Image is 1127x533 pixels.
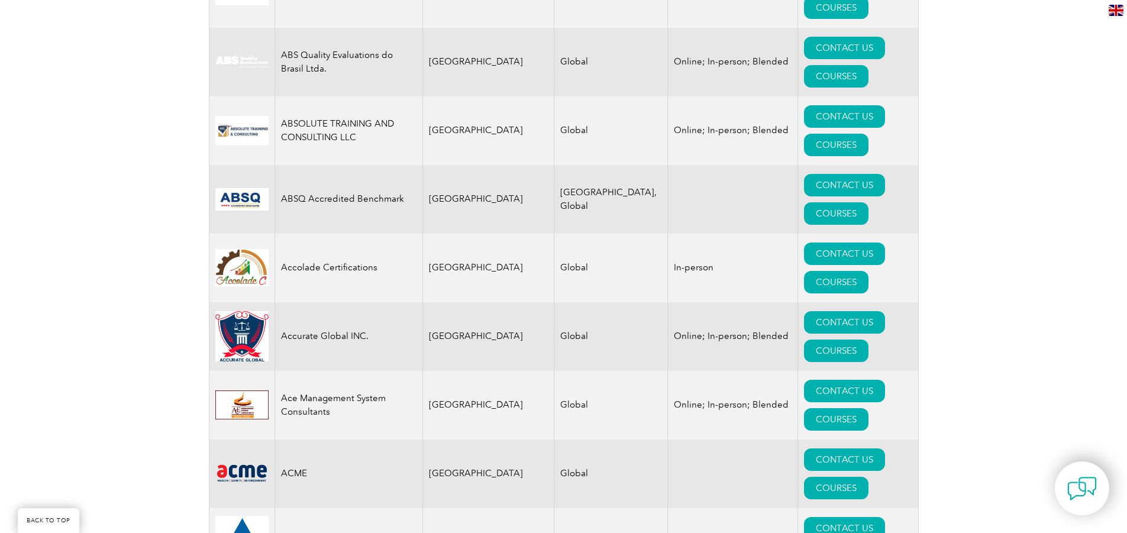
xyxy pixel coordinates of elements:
img: cc24547b-a6e0-e911-a812-000d3a795b83-logo.png [215,188,269,211]
td: [GEOGRAPHIC_DATA] [422,371,554,440]
a: BACK TO TOP [18,508,79,533]
td: Online; In-person; Blended [668,28,798,96]
img: 0f03f964-e57c-ec11-8d20-002248158ec2-logo.png [215,463,269,484]
a: COURSES [804,340,868,362]
a: COURSES [804,271,868,293]
td: Global [554,440,668,508]
a: CONTACT US [804,174,885,196]
td: Ace Management System Consultants [275,371,422,440]
a: COURSES [804,65,868,88]
td: ACME [275,440,422,508]
a: COURSES [804,202,868,225]
td: Global [554,371,668,440]
a: COURSES [804,408,868,431]
td: [GEOGRAPHIC_DATA] [422,440,554,508]
td: In-person [668,234,798,302]
img: a034a1f6-3919-f011-998a-0022489685a1-logo.png [215,311,269,362]
td: Online; In-person; Blended [668,96,798,165]
a: COURSES [804,477,868,499]
a: CONTACT US [804,37,885,59]
img: c92924ac-d9bc-ea11-a814-000d3a79823d-logo.jpg [215,56,269,69]
td: Accurate Global INC. [275,302,422,371]
td: [GEOGRAPHIC_DATA] [422,302,554,371]
img: contact-chat.png [1067,474,1097,503]
td: Global [554,302,668,371]
td: [GEOGRAPHIC_DATA] [422,165,554,234]
td: Global [554,28,668,96]
a: CONTACT US [804,105,885,128]
a: CONTACT US [804,448,885,471]
td: ABSOLUTE TRAINING AND CONSULTING LLC [275,96,422,165]
a: COURSES [804,134,868,156]
img: 16e092f6-eadd-ed11-a7c6-00224814fd52-logo.png [215,116,269,145]
td: [GEOGRAPHIC_DATA], Global [554,165,668,234]
td: [GEOGRAPHIC_DATA] [422,96,554,165]
td: ABS Quality Evaluations do Brasil Ltda. [275,28,422,96]
img: en [1109,5,1123,16]
img: 1a94dd1a-69dd-eb11-bacb-002248159486-logo.jpg [215,249,269,286]
td: Global [554,96,668,165]
a: CONTACT US [804,311,885,334]
td: [GEOGRAPHIC_DATA] [422,234,554,302]
td: Accolade Certifications [275,234,422,302]
td: [GEOGRAPHIC_DATA] [422,28,554,96]
td: ABSQ Accredited Benchmark [275,165,422,234]
img: 306afd3c-0a77-ee11-8179-000d3ae1ac14-logo.jpg [215,390,269,419]
td: Online; In-person; Blended [668,302,798,371]
td: Global [554,234,668,302]
a: CONTACT US [804,243,885,265]
td: Online; In-person; Blended [668,371,798,440]
a: CONTACT US [804,380,885,402]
